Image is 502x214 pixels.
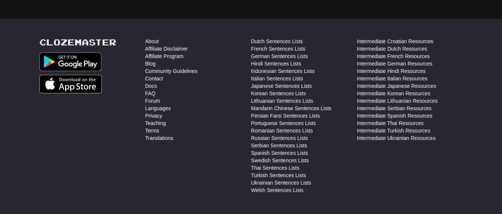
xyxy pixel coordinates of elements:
[357,60,433,67] a: Intermediate German Resources
[251,60,301,67] a: Hindi Sentences Lists
[145,97,160,105] a: Forum
[251,105,331,112] a: Mandarin Chinese Sentences Lists
[357,67,425,75] a: Intermediate Hindi Resources
[145,127,159,134] a: Terms
[145,82,157,90] a: Docs
[357,112,433,119] a: Intermediate Spanish Resources
[251,186,304,194] a: Welsh Sentences Lists
[251,157,309,164] a: Swedish Sentences Lists
[251,149,308,157] a: Spanish Sentences Lists
[357,127,431,134] a: Intermediate Turkish Resources
[251,134,308,142] a: Russian Sentences Lists
[251,119,316,127] a: Portuguese Sentences Lists
[251,97,313,105] a: Lithuanian Sentences Lists
[39,75,102,93] img: Get it on App Store
[251,38,303,45] a: Dutch Sentences Lists
[251,45,305,52] a: French Sentences Lists
[251,52,308,60] a: German Sentences Lists
[145,60,156,67] a: Blog
[357,97,438,105] a: Intermediate Lithuanian Resources
[145,75,163,82] a: Contact
[145,119,166,127] a: Teaching
[357,134,436,142] a: Intermediate Ukrainian Resources
[145,52,184,60] a: Affiliate Program
[357,38,433,45] a: Intermediate Croatian Resources
[39,52,102,71] img: Get it on Google Play
[251,67,315,75] a: Indonesian Sentences Lists
[251,172,306,179] a: Turkish Sentences Lists
[145,45,188,52] a: Affiliate Disclaimer
[145,112,162,119] a: Privacy
[145,90,156,97] a: FAQ
[251,142,307,149] a: Serbian Sentences Lists
[145,38,159,45] a: About
[251,164,299,172] a: Thai Sentences Lists
[357,75,428,82] a: Intermediate Italian Resources
[251,112,320,119] a: Persian Farsi Sentences Lists
[251,82,312,90] a: Japanese Sentences Lists
[145,105,171,112] a: Languages
[357,82,436,90] a: Intermediate Japanese Resources
[251,127,313,134] a: Romanian Sentences Lists
[251,90,306,97] a: Korean Sentences Lists
[357,90,431,97] a: Intermediate Korean Resources
[357,45,427,52] a: Intermediate Dutch Resources
[145,134,174,142] a: Translations
[357,52,430,60] a: Intermediate French Resources
[357,119,424,127] a: Intermediate Thai Resources
[145,67,198,75] a: Community Guidelines
[357,105,432,112] a: Intermediate Serbian Resources
[251,75,303,82] a: Italian Sentences Lists
[251,179,311,186] a: Ukrainian Sentences Lists
[39,38,116,47] a: Clozemaster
